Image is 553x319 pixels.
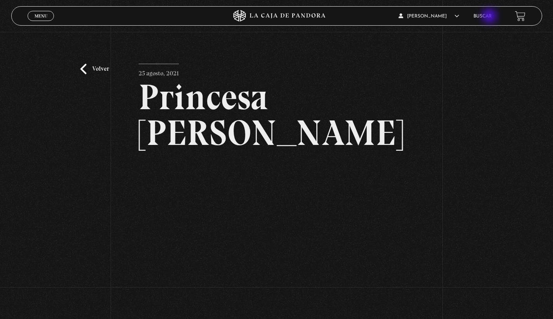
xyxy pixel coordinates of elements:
[80,64,109,74] a: Volver
[399,14,459,19] span: [PERSON_NAME]
[35,14,47,18] span: Menu
[473,14,492,19] a: Buscar
[139,64,179,79] p: 25 agosto, 2021
[515,11,525,21] a: View your shopping cart
[32,20,50,26] span: Cerrar
[139,79,414,151] h2: Princesa [PERSON_NAME]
